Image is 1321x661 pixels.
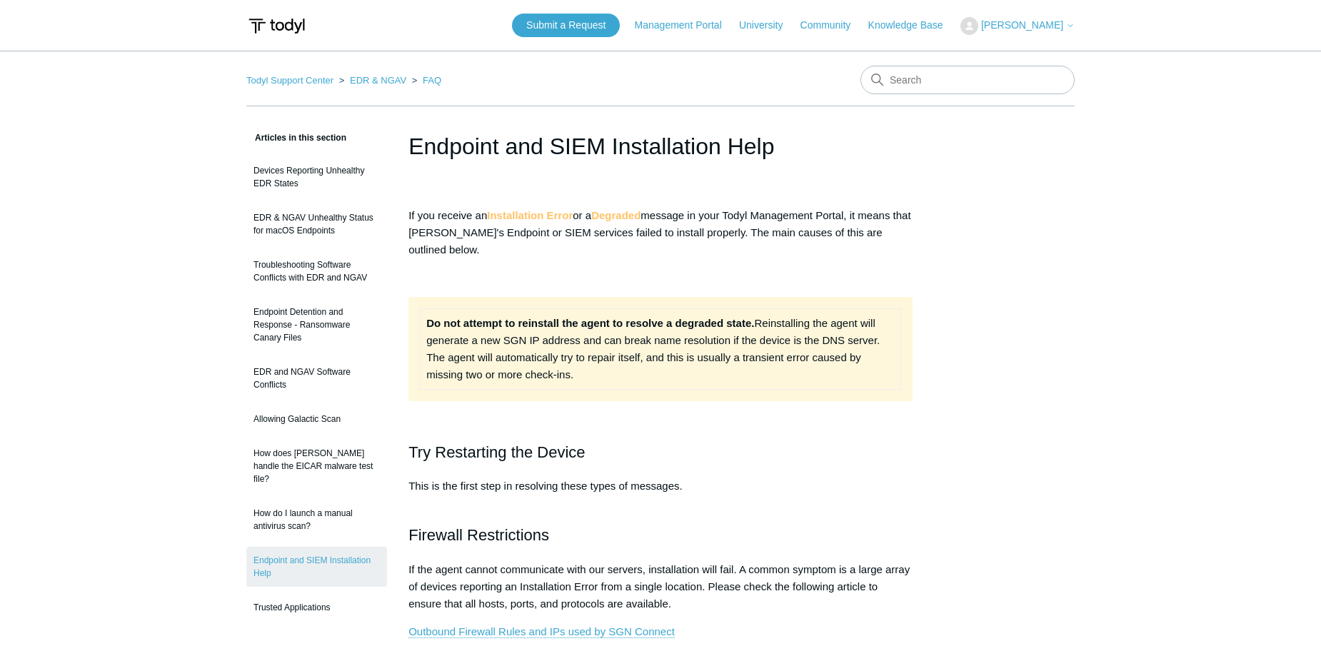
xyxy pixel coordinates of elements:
[350,75,406,86] a: EDR & NGAV
[421,309,901,390] td: Reinstalling the agent will generate a new SGN IP address and can break name resolution if the de...
[246,157,387,197] a: Devices Reporting Unhealthy EDR States
[487,209,573,221] strong: Installation Error
[408,561,913,612] p: If the agent cannot communicate with our servers, installation will fail. A common symptom is a l...
[800,18,865,33] a: Community
[408,523,913,548] h2: Firewall Restrictions
[739,18,797,33] a: University
[408,625,675,638] a: Outbound Firewall Rules and IPs used by SGN Connect
[426,317,754,329] strong: Do not attempt to reinstall the agent to resolve a degraded state.
[336,75,409,86] li: EDR & NGAV
[246,500,387,540] a: How do I launch a manual antivirus scan?
[408,129,913,163] h1: Endpoint and SIEM Installation Help
[246,75,333,86] a: Todyl Support Center
[246,251,387,291] a: Troubleshooting Software Conflicts with EDR and NGAV
[246,358,387,398] a: EDR and NGAV Software Conflicts
[246,405,387,433] a: Allowing Galactic Scan
[246,594,387,621] a: Trusted Applications
[409,75,441,86] li: FAQ
[635,18,736,33] a: Management Portal
[408,440,913,465] h2: Try Restarting the Device
[408,478,913,512] p: This is the first step in resolving these types of messages.
[960,17,1075,35] button: [PERSON_NAME]
[591,209,641,221] strong: Degraded
[246,133,346,143] span: Articles in this section
[981,19,1063,31] span: [PERSON_NAME]
[246,440,387,493] a: How does [PERSON_NAME] handle the EICAR malware test file?
[246,547,387,587] a: Endpoint and SIEM Installation Help
[512,14,620,37] a: Submit a Request
[868,18,958,33] a: Knowledge Base
[246,298,387,351] a: Endpoint Detention and Response - Ransomware Canary Files
[246,13,307,39] img: Todyl Support Center Help Center home page
[408,207,913,258] p: If you receive an or a message in your Todyl Management Portal, it means that [PERSON_NAME]'s End...
[246,204,387,244] a: EDR & NGAV Unhealthy Status for macOS Endpoints
[860,66,1075,94] input: Search
[246,75,336,86] li: Todyl Support Center
[423,75,441,86] a: FAQ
